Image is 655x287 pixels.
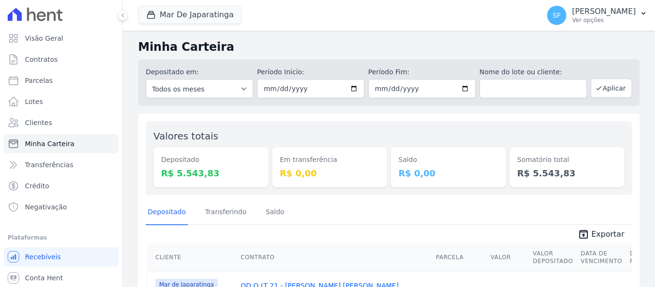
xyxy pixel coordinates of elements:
[4,50,118,69] a: Contratos
[480,67,587,77] label: Nome do lote ou cliente:
[25,160,73,170] span: Transferências
[487,244,529,271] th: Valor
[25,76,53,85] span: Parcelas
[25,139,74,149] span: Minha Carteira
[4,71,118,90] a: Parcelas
[280,167,380,180] dd: R$ 0,00
[4,92,118,111] a: Lotes
[25,34,63,43] span: Visão Geral
[4,155,118,174] a: Transferências
[529,244,577,271] th: Valor Depositado
[237,244,432,271] th: Contrato
[4,247,118,266] a: Recebíveis
[8,232,115,243] div: Plataformas
[398,167,498,180] dd: R$ 0,00
[25,118,52,127] span: Clientes
[161,155,261,165] dt: Depositado
[138,38,640,56] h2: Minha Carteira
[280,155,380,165] dt: Em transferência
[161,167,261,180] dd: R$ 5.543,83
[4,134,118,153] a: Minha Carteira
[553,12,561,19] span: SF
[25,202,67,212] span: Negativação
[146,200,188,225] a: Depositado
[25,55,58,64] span: Contratos
[264,200,286,225] a: Saldo
[153,130,218,142] label: Valores totais
[203,200,249,225] a: Transferindo
[591,79,632,98] button: Aplicar
[4,113,118,132] a: Clientes
[577,244,626,271] th: Data de Vencimento
[517,167,617,180] dd: R$ 5.543,83
[257,67,364,77] label: Período Inicío:
[572,16,636,24] p: Ver opções
[25,181,49,191] span: Crédito
[4,176,118,195] a: Crédito
[4,197,118,217] a: Negativação
[539,2,655,29] button: SF [PERSON_NAME] Ver opções
[578,229,589,240] i: unarchive
[591,229,624,240] span: Exportar
[4,29,118,48] a: Visão Geral
[148,244,237,271] th: Cliente
[146,68,199,76] label: Depositado em:
[25,97,43,106] span: Lotes
[138,6,242,24] button: Mar De Japaratinga
[25,273,63,283] span: Conta Hent
[570,229,632,242] a: unarchive Exportar
[517,155,617,165] dt: Somatório total
[432,244,487,271] th: Parcela
[572,7,636,16] p: [PERSON_NAME]
[25,252,61,262] span: Recebíveis
[368,67,476,77] label: Período Fim:
[398,155,498,165] dt: Saldo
